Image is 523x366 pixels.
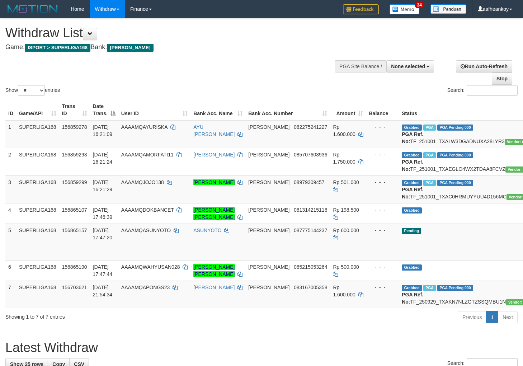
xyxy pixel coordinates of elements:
div: - - - [369,179,396,186]
td: SUPERLIGA168 [16,175,59,203]
span: Rp 1.600.000 [333,124,355,137]
span: 156865190 [62,264,87,270]
td: 2 [5,148,16,175]
td: 1 [5,120,16,148]
span: 156859293 [62,152,87,158]
th: Bank Acc. Number: activate to sort column ascending [245,100,330,120]
th: Amount: activate to sort column ascending [330,100,366,120]
span: AAAAMQWAHYUSAN028 [121,264,180,270]
div: - - - [369,123,396,131]
span: [PERSON_NAME] [248,152,289,158]
img: MOTION_logo.png [5,4,60,14]
label: Search: [447,85,518,96]
a: [PERSON_NAME] [193,179,235,185]
span: Copy 082275241227 to clipboard [294,124,327,130]
span: PGA Pending [437,180,473,186]
span: Pending [402,228,421,234]
span: Grabbed [402,207,422,213]
b: PGA Ref. No: [402,292,423,305]
a: [PERSON_NAME] [PERSON_NAME] [193,207,235,220]
span: AAAAMQJOJO138 [121,179,164,185]
span: Rp 501.000 [333,179,359,185]
span: Copy 087775144237 to clipboard [294,227,327,233]
span: [PERSON_NAME] [248,124,289,130]
span: 156859278 [62,124,87,130]
th: ID [5,100,16,120]
span: Rp 500.000 [333,264,359,270]
a: Stop [492,72,512,85]
span: Rp 1.750.000 [333,152,355,165]
td: SUPERLIGA168 [16,120,59,148]
span: [PERSON_NAME] [248,227,289,233]
button: None selected [386,60,434,72]
span: AAAAMQAMORFATI11 [121,152,174,158]
a: [PERSON_NAME] [193,285,235,290]
b: PGA Ref. No: [402,159,423,172]
th: User ID: activate to sort column ascending [118,100,190,120]
div: - - - [369,227,396,234]
span: Copy 083167005358 to clipboard [294,285,327,290]
span: 156859299 [62,179,87,185]
span: Rp 600.000 [333,227,359,233]
span: Marked by aafheankoy [423,152,436,158]
th: Bank Acc. Name: activate to sort column ascending [190,100,245,120]
span: AAAAMQAPONGS23 [121,285,170,290]
td: SUPERLIGA168 [16,224,59,260]
h1: Latest Withdraw [5,341,518,355]
td: SUPERLIGA168 [16,281,59,308]
span: [DATE] 17:47:44 [93,264,113,277]
b: PGA Ref. No: [402,131,423,144]
th: Date Trans.: activate to sort column descending [90,100,118,120]
td: SUPERLIGA168 [16,203,59,224]
span: PGA Pending [437,152,473,158]
label: Show entries [5,85,60,96]
span: AAAAMQDOKBANCET [121,207,174,213]
span: [DATE] 21:54:34 [93,285,113,297]
div: - - - [369,263,396,271]
a: Next [498,311,518,323]
span: Marked by aafchhiseyha [423,285,436,291]
span: Rp 1.600.000 [333,285,355,297]
span: 34 [415,2,424,8]
a: Run Auto-Refresh [456,60,512,72]
a: Previous [458,311,486,323]
span: Grabbed [402,264,422,271]
span: [PERSON_NAME] [248,264,289,270]
span: [DATE] 17:46:39 [93,207,113,220]
span: PGA Pending [437,125,473,131]
span: PGA Pending [437,285,473,291]
span: [DATE] 17:47:20 [93,227,113,240]
span: Grabbed [402,125,422,131]
div: - - - [369,151,396,158]
th: Game/API: activate to sort column ascending [16,100,59,120]
th: Balance [366,100,399,120]
img: Button%20Memo.svg [390,4,420,14]
span: Copy 081314215118 to clipboard [294,207,327,213]
span: [PERSON_NAME] [248,179,289,185]
span: [PERSON_NAME] [248,285,289,290]
span: [PERSON_NAME] [107,44,153,52]
div: PGA Site Balance / [335,60,386,72]
span: Copy 085707603936 to clipboard [294,152,327,158]
img: panduan.png [430,4,466,14]
div: - - - [369,206,396,213]
a: AYU [PERSON_NAME] [193,124,235,137]
h4: Game: Bank: [5,44,341,51]
span: 156865157 [62,227,87,233]
span: Grabbed [402,152,422,158]
div: Showing 1 to 7 of 7 entries [5,310,213,320]
span: Grabbed [402,180,422,186]
span: Marked by aafheankoy [423,180,436,186]
span: Grabbed [402,285,422,291]
b: PGA Ref. No: [402,187,423,200]
a: [PERSON_NAME] [193,152,235,158]
div: - - - [369,284,396,291]
th: Trans ID: activate to sort column ascending [59,100,90,120]
td: 6 [5,260,16,281]
span: Marked by aafheankoy [423,125,436,131]
img: Feedback.jpg [343,4,379,14]
span: 156703621 [62,285,87,290]
h1: Withdraw List [5,26,341,40]
span: [DATE] 16:21:29 [93,179,113,192]
a: ASUNYOTO [193,227,221,233]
